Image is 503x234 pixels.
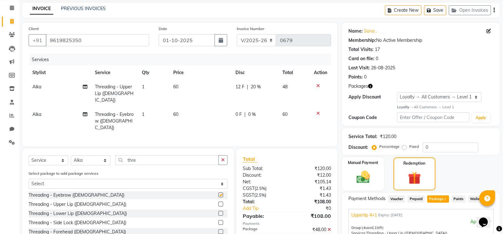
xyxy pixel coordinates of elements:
span: 2 [443,198,447,201]
span: Alka [32,111,41,117]
span: Threading - Upper Lip ([DEMOGRAPHIC_DATA]) [95,84,134,103]
span: 60 [173,111,178,117]
span: | [247,84,248,90]
div: ₹1.43 [287,192,336,199]
span: Expiry: [DATE] [378,212,402,218]
div: Total Visits: [348,46,374,53]
span: Group: [351,225,362,230]
div: Discount: [348,144,368,151]
label: Fixed [409,144,419,149]
div: ₹48.00 [287,226,336,233]
div: Discount: [238,172,287,179]
span: Points [452,195,466,203]
div: Threading - Side Lock ([DEMOGRAPHIC_DATA]) [29,219,126,226]
strong: Loyalty → [397,105,414,109]
span: 2.5% [256,186,265,191]
span: 60 [282,111,288,117]
div: All Customers → Level 1 [397,104,493,110]
button: Create New [385,5,421,15]
a: PREVIOUS INVOICES [61,6,106,11]
div: ₹105.14 [287,179,336,185]
div: Service Total: [348,133,377,140]
button: +91 [29,34,46,46]
span: 60 [173,84,178,90]
button: Open Invoices [449,5,491,15]
div: Package [238,226,287,233]
div: Threading - Upper Lip ([DEMOGRAPHIC_DATA]) [29,201,126,208]
div: ₹1.43 [287,185,336,192]
div: Threading - Eyebrow ([DEMOGRAPHIC_DATA]) [29,192,124,199]
div: 17 [375,46,380,53]
div: Threading - Lower Lip ([DEMOGRAPHIC_DATA]) [29,210,127,217]
img: _gift.svg [404,170,425,186]
img: _cash.svg [352,169,374,185]
span: 12 F [235,84,244,90]
span: 1 [142,111,144,117]
span: 0 % [248,111,256,118]
div: Total: [238,199,287,205]
div: ₹12.00 [287,172,336,179]
div: Services [29,54,336,66]
a: INVOICE [30,3,53,15]
span: SGST [243,192,254,198]
label: Client [29,26,39,32]
div: ₹0 [295,205,336,212]
span: Wallet [468,195,483,203]
button: Save [424,5,446,15]
span: Voucher [388,195,405,203]
span: used, left) [362,225,384,230]
span: CGST [243,186,255,191]
label: Invoice Number [237,26,264,32]
label: Percentage [379,144,400,149]
label: Redemption [403,161,425,166]
span: Upperlip 4+1 [351,212,377,218]
div: Sub Total: [238,165,287,172]
span: 1 [142,84,144,90]
input: Enter Offer / Coupon Code [397,112,469,122]
input: Search by Name/Mobile/Email/Code [46,34,149,46]
th: Service [91,66,138,80]
div: Card on file: [348,55,374,62]
div: Payments [243,221,331,226]
span: 20 % [251,84,261,90]
div: 0 [376,55,378,62]
span: Total [243,156,257,162]
div: Name: [348,28,363,35]
th: Qty [138,66,169,80]
span: 1 [374,225,377,230]
div: Apply Discount [348,94,397,100]
span: (4 [362,225,366,230]
label: Manual Payment [348,160,378,166]
a: Add Tip [238,205,295,212]
span: Package [427,195,449,203]
div: Net: [238,179,287,185]
div: ( ) [238,185,287,192]
th: Stylist [29,66,91,80]
th: Price [169,66,232,80]
div: Coupon Code [348,114,397,121]
span: 2.5% [255,193,265,198]
a: Sona . [364,28,377,35]
div: ( ) [238,192,287,199]
div: Points: [348,74,363,80]
iframe: chat widget [476,209,497,228]
span: Packages [348,83,368,90]
div: Payable: [238,212,287,220]
div: ₹120.00 [287,165,336,172]
span: | [244,111,246,118]
span: Prepaid [407,195,425,203]
div: Last Visit: [348,65,370,71]
span: Payment Methods [348,195,386,202]
div: No Active Membership [348,37,493,44]
input: Search or Scan [115,155,219,165]
div: Membership: [348,37,376,44]
div: ₹108.00 [287,199,336,205]
th: Disc [232,66,279,80]
th: Total [279,66,310,80]
span: Threading - Eyebrow ([DEMOGRAPHIC_DATA]) [95,111,134,130]
label: Select package to add package services [29,171,98,176]
span: Alka [32,84,41,90]
div: ₹120.00 [380,133,396,140]
div: 0 [364,74,367,80]
span: 48 [282,84,288,90]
